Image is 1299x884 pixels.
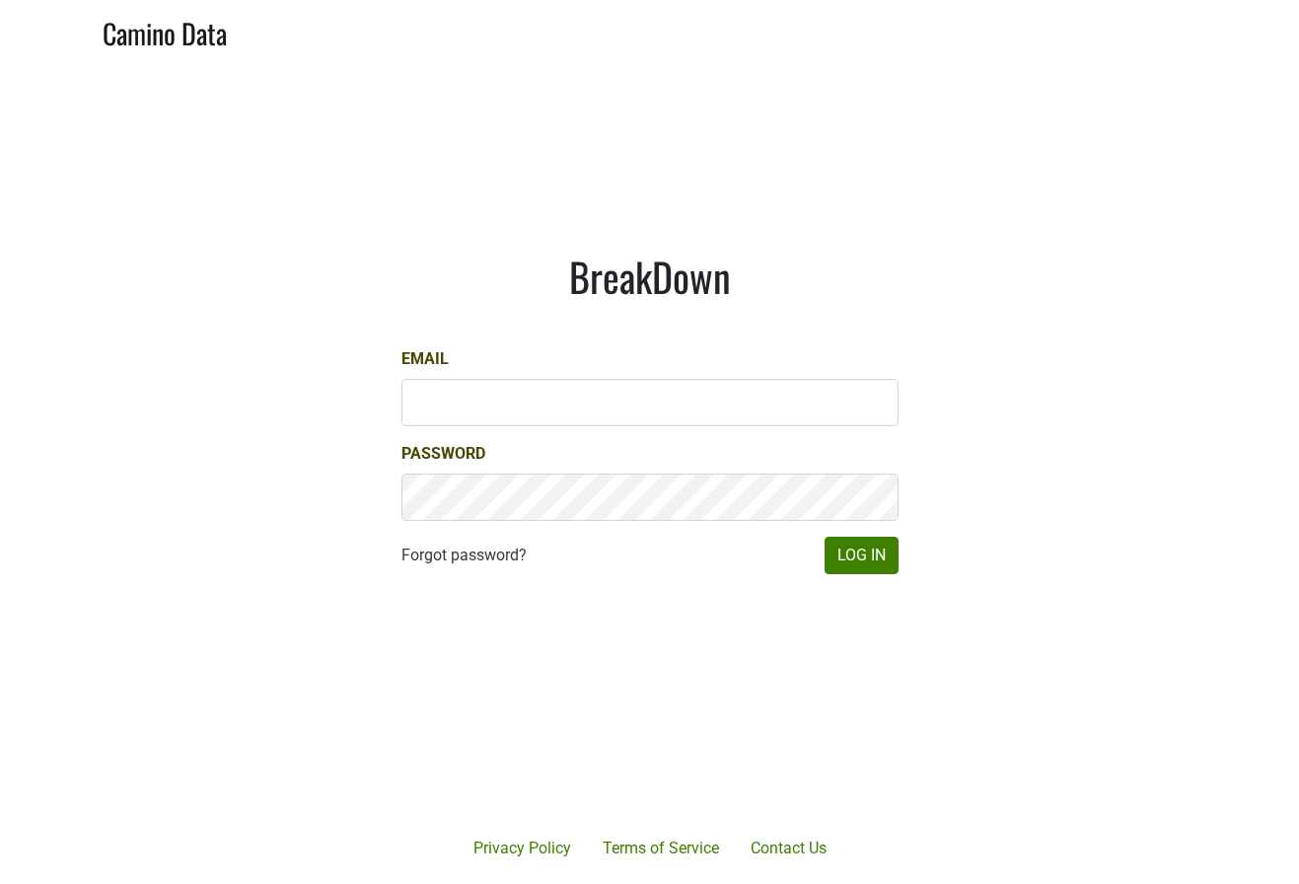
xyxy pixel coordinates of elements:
a: Privacy Policy [458,829,587,868]
a: Forgot password? [401,544,527,567]
label: Password [401,442,485,466]
h1: BreakDown [401,253,899,300]
label: Email [401,347,449,371]
a: Camino Data [103,8,227,54]
button: Log In [825,537,899,574]
a: Terms of Service [587,829,735,868]
a: Contact Us [735,829,842,868]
